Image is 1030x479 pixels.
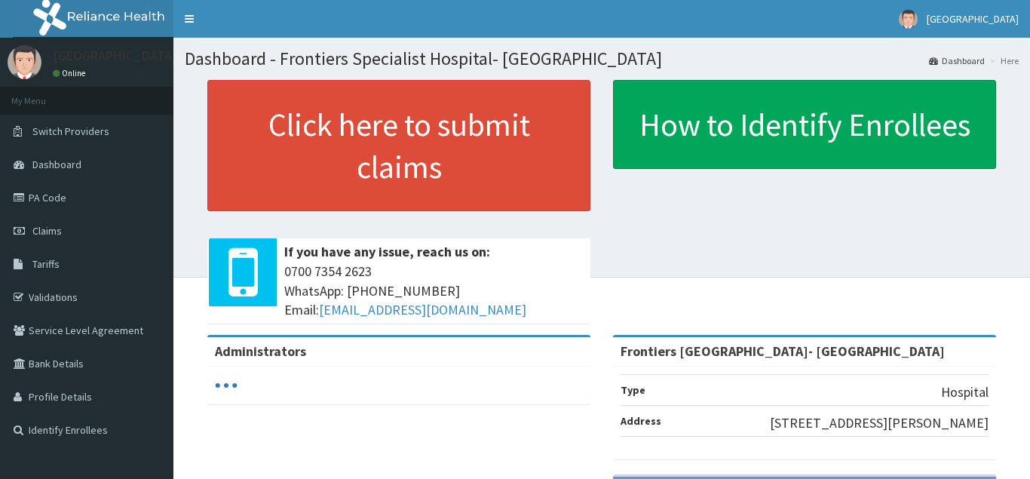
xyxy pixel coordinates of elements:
[899,10,918,29] img: User Image
[986,54,1019,67] li: Here
[185,49,1019,69] h1: Dashboard - Frontiers Specialist Hospital- [GEOGRAPHIC_DATA]
[941,382,989,402] p: Hospital
[215,374,238,397] svg: audio-loading
[8,45,41,79] img: User Image
[215,342,306,360] b: Administrators
[207,80,590,211] a: Click here to submit claims
[621,383,645,397] b: Type
[319,301,526,318] a: [EMAIL_ADDRESS][DOMAIN_NAME]
[621,342,945,360] strong: Frontiers [GEOGRAPHIC_DATA]- [GEOGRAPHIC_DATA]
[929,54,985,67] a: Dashboard
[32,224,62,238] span: Claims
[32,124,109,138] span: Switch Providers
[53,49,177,63] p: [GEOGRAPHIC_DATA]
[32,257,60,271] span: Tariffs
[53,68,89,78] a: Online
[284,243,490,260] b: If you have any issue, reach us on:
[621,414,661,428] b: Address
[284,262,583,320] span: 0700 7354 2623 WhatsApp: [PHONE_NUMBER] Email:
[770,413,989,433] p: [STREET_ADDRESS][PERSON_NAME]
[613,80,996,169] a: How to Identify Enrollees
[927,12,1019,26] span: [GEOGRAPHIC_DATA]
[32,158,81,171] span: Dashboard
